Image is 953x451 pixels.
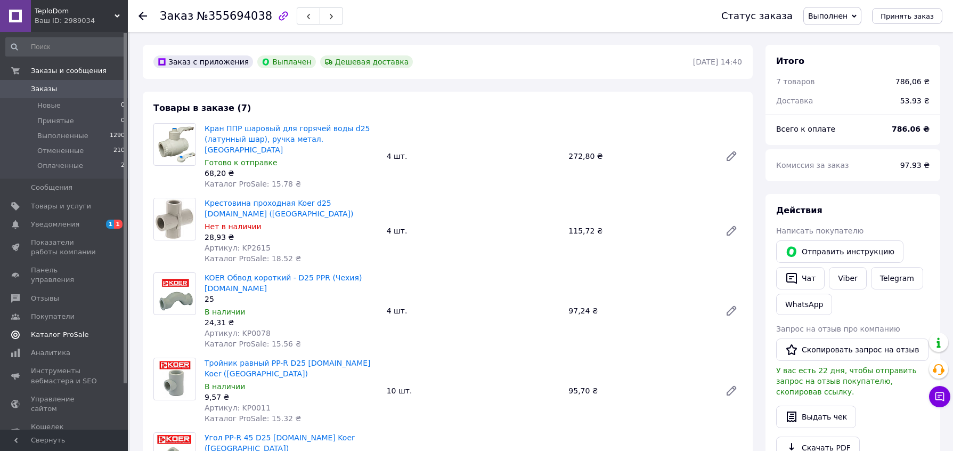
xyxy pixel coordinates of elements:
span: 0 [121,116,125,126]
span: Каталог ProSale: 15.56 ₴ [205,340,301,348]
span: У вас есть 22 дня, чтобы отправить запрос на отзыв покупателю, скопировав ссылку. [776,366,917,396]
div: 786,06 ₴ [895,76,930,87]
span: 0 [121,101,125,110]
img: KOER Обвод короткий - D25 PPR (Чехия) K0066.PRO [154,277,196,311]
span: Управление сайтом [31,394,99,414]
a: KOER Обвод короткий - D25 PPR (Чехия) [DOMAIN_NAME] [205,273,362,293]
div: Дешевая доставка [320,55,413,68]
a: Редактировать [721,146,742,167]
span: Артикул: KP2615 [205,244,271,252]
span: Запрос на отзыв про компанию [776,325,900,333]
div: 4 шт. [382,303,565,318]
a: Редактировать [721,380,742,401]
span: Выполненные [37,131,88,141]
span: Кошелек компании [31,422,99,441]
div: 4 шт. [382,223,565,238]
span: Принятые [37,116,74,126]
time: [DATE] 14:40 [693,58,742,66]
span: Сообщения [31,183,72,192]
span: Оплаченные [37,161,83,171]
div: 24,31 ₴ [205,317,378,328]
b: 786.06 ₴ [892,125,930,133]
span: Доставка [776,96,813,105]
span: Отзывы [31,294,59,303]
span: Каталог ProSale: 15.32 ₴ [205,414,301,423]
span: 210 [113,146,125,156]
span: В наличии [205,308,245,316]
span: Каталог ProSale [31,330,88,340]
input: Поиск [5,37,126,57]
span: Принять заказ [881,12,934,20]
div: 68,20 ₴ [205,168,378,179]
button: Принять заказ [872,8,942,24]
a: Кран ППР шаровый для горячей воды d25 (латунный шар), ручка метал. [GEOGRAPHIC_DATA] [205,124,370,154]
span: Артикул: KP0011 [205,404,271,412]
img: Тройник равный PP-R D25 K0008.PRO Koer (Чехия) [155,358,195,400]
span: №355694038 [197,10,272,22]
div: 53.93 ₴ [894,89,936,112]
div: Ваш ID: 2989034 [35,16,128,26]
span: 7 товаров [776,77,815,86]
span: 97.93 ₴ [900,161,930,170]
span: Заказ [160,10,193,22]
div: 9,57 ₴ [205,392,378,402]
div: 10 шт. [382,383,565,398]
span: Всего к оплате [776,125,835,133]
span: 1 [106,220,115,229]
span: Комиссия за заказ [776,161,849,170]
span: Выполнен [808,12,848,20]
span: 1 [114,220,123,229]
div: 272,80 ₴ [564,149,716,164]
button: Чат [776,267,825,289]
span: Панель управления [31,265,99,285]
span: Каталог ProSale: 18.52 ₴ [205,254,301,263]
div: 95,70 ₴ [564,383,716,398]
img: Кран ППР шаровый для горячей воды d25 (латунный шар), ручка метал. Украина [154,126,196,163]
span: 1290 [110,131,125,141]
span: Инструменты вебмастера и SEO [31,366,99,385]
a: Редактировать [721,220,742,241]
span: TeploDom [35,6,115,16]
div: Выплачен [257,55,315,68]
span: Итого [776,56,804,66]
div: 115,72 ₴ [564,223,716,238]
span: Заказы и сообщения [31,66,107,76]
div: 28,93 ₴ [205,232,378,243]
button: Отправить инструкцию [776,240,903,263]
a: Крестовина проходная Koer d25 [DOMAIN_NAME] ([GEOGRAPHIC_DATA]) [205,199,354,218]
span: Написать покупателю [776,227,864,235]
span: Действия [776,205,822,215]
span: В наличии [205,382,245,391]
span: Готово к отправке [205,158,278,167]
span: Отмененные [37,146,84,156]
a: Редактировать [721,300,742,321]
span: Товары в заказе (7) [153,103,251,113]
span: Нет в наличии [205,222,262,231]
button: Скопировать запрос на отзыв [776,339,928,361]
div: 97,24 ₴ [564,303,716,318]
span: Товары и услуги [31,202,91,211]
div: 4 шт. [382,149,565,164]
a: WhatsApp [776,294,832,315]
div: Вернуться назад [139,11,147,21]
span: Новые [37,101,61,110]
span: Артикул: KP0078 [205,329,271,337]
button: Чат с покупателем [929,386,950,407]
a: Viber [829,267,866,289]
span: Заказы [31,84,57,94]
span: Каталог ProSale: 15.78 ₴ [205,180,301,188]
span: 2 [121,161,125,171]
img: Крестовина проходная Koer d25 K0262.PRO (Чехия) [154,198,196,240]
div: 25 [205,294,378,304]
span: Аналитика [31,348,70,358]
span: Показатели работы компании [31,238,99,257]
div: Статус заказа [721,11,793,21]
span: Покупатели [31,312,75,321]
a: Telegram [871,267,923,289]
div: Заказ с приложения [153,55,253,68]
button: Выдать чек [776,406,856,428]
span: Уведомления [31,220,79,229]
a: Тройник равный PP-R D25 [DOMAIN_NAME] Koer ([GEOGRAPHIC_DATA]) [205,359,371,378]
